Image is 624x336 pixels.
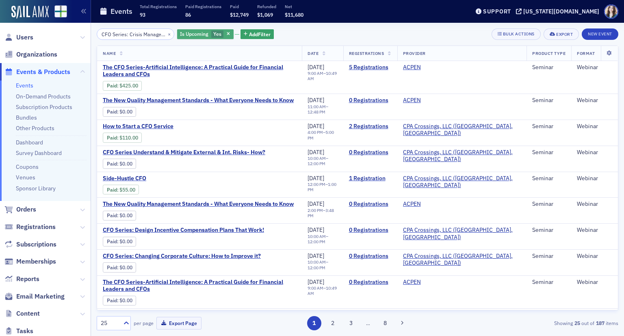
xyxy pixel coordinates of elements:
a: CPA Crossings, LLC ([GEOGRAPHIC_DATA], [GEOGRAPHIC_DATA]) [403,149,521,163]
span: : [107,297,119,303]
time: 11:00 AM [308,104,326,109]
div: Seminar [532,175,565,182]
span: ACPEN [403,97,454,104]
a: On-Demand Products [16,93,71,100]
a: Side-Hustle CFO [103,175,239,182]
a: CFO Series: Changing Corporate Culture: How to Improve it? [103,253,261,260]
span: Content [16,309,40,318]
span: : [107,135,119,141]
span: CPA Crossings, LLC (Rochester, MI) [403,175,521,189]
time: 12:00 PM [308,161,325,166]
span: Subscriptions [16,240,56,249]
label: per page [134,319,154,327]
a: Sponsor Library [16,185,56,192]
button: New Event [582,28,618,40]
span: CPA Crossings, LLC (Rochester, MI) [403,149,521,163]
p: Total Registrations [140,4,177,9]
time: 12:00 PM [308,239,325,244]
a: CFO Series Understand & Mitigate External & Int. Risks- How? [103,149,265,156]
span: ACPEN [403,201,454,208]
button: [US_STATE][DOMAIN_NAME] [516,9,602,14]
a: Paid [107,212,117,218]
span: [DATE] [308,175,324,182]
time: 10:00 AM [308,233,326,239]
span: … [362,319,374,327]
span: $0.00 [119,264,132,271]
a: Paid [107,297,117,303]
div: Paid: 0 - $0 [103,296,136,305]
div: – [308,286,338,296]
span: $0.00 [119,212,132,218]
a: ACPEN [403,97,421,104]
span: $0.00 [119,161,132,167]
time: 9:00 AM [308,70,323,76]
span: How to Start a CFO Service [103,123,239,130]
time: 1:00 PM [308,181,336,192]
a: CPA Crossings, LLC ([GEOGRAPHIC_DATA], [GEOGRAPHIC_DATA]) [403,227,521,241]
span: Add Filter [249,31,271,38]
div: Webinar [577,123,612,130]
div: Paid: 9 - $42500 [103,81,142,91]
span: [DATE] [308,63,324,71]
a: CFO Series: Design Incentive Compensation Plans That Work! [103,227,264,234]
img: SailAMX [54,5,67,18]
a: The CFO Series-Artificial Intelligence: A Practical Guide for Financial Leaders and CFOs [103,279,296,293]
a: The New Quality Management Standards - What Everyone Needs to Know [103,97,294,104]
a: Paid [107,238,117,244]
a: Paid [107,161,117,167]
a: CPA Crossings, LLC ([GEOGRAPHIC_DATA], [GEOGRAPHIC_DATA]) [403,253,521,267]
a: ACPEN [403,201,421,208]
a: Survey Dashboard [16,149,62,157]
div: Paid: 2 - $11000 [103,133,142,142]
a: 2 Registrations [349,123,392,130]
span: $11,680 [285,11,303,18]
a: 0 Registrations [349,253,392,260]
a: The CFO Series-Artificial Intelligence: A Practical Guide for Financial Leaders and CFOs [103,64,296,78]
input: Search… [97,28,174,40]
span: ACPEN [403,279,454,286]
div: Export [556,32,573,37]
span: Date [308,50,318,56]
div: Seminar [532,64,565,71]
a: New Event [582,30,618,37]
h1: Events [110,7,132,16]
div: Webinar [577,227,612,234]
strong: 25 [573,319,581,327]
span: [DATE] [308,252,324,260]
span: : [107,83,119,89]
a: Users [4,33,33,42]
span: $55.00 [119,187,135,193]
div: Webinar [577,175,612,182]
span: Format [577,50,595,56]
a: Bundles [16,114,37,121]
span: : [107,161,119,167]
button: × [166,30,173,37]
a: Content [4,309,40,318]
div: – [308,260,338,270]
a: 5 Registrations [349,64,392,71]
div: Paid: 0 - $0 [103,107,136,117]
div: Webinar [577,253,612,260]
div: – [308,208,338,218]
a: CPA Crossings, LLC ([GEOGRAPHIC_DATA], [GEOGRAPHIC_DATA]) [403,123,521,137]
a: View Homepage [49,5,67,19]
div: Yes [177,29,234,39]
a: Paid [107,187,117,193]
span: Name [103,50,116,56]
span: Tasks [16,327,33,336]
a: Subscription Products [16,103,72,111]
div: [US_STATE][DOMAIN_NAME] [523,8,599,15]
time: 10:00 AM [308,259,326,265]
span: Email Marketing [16,292,65,301]
div: – [308,182,338,192]
span: Product Type [532,50,565,56]
div: Webinar [577,279,612,286]
p: Refunded [257,4,276,9]
span: Events & Products [16,68,70,76]
button: 1 [307,316,321,330]
button: Bulk Actions [492,28,541,40]
button: Export [544,28,579,40]
div: Seminar [532,279,565,286]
